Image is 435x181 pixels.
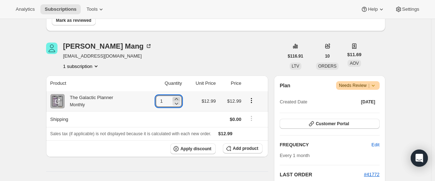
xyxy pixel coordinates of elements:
th: Quantity [142,75,184,91]
span: Customer Portal [316,121,349,127]
th: Unit Price [184,75,218,91]
span: Needs Review [339,82,377,89]
button: $116.91 [284,51,307,61]
span: $12.99 [218,131,232,136]
h2: LAST ORDER [280,171,364,178]
span: ORDERS [318,64,336,69]
span: Sales tax (if applicable) is not displayed because it is calculated with each new order. [50,131,211,136]
span: $116.91 [288,53,303,59]
span: Mark as reviewed [56,18,91,23]
span: Help [368,6,377,12]
span: $12.99 [227,98,241,104]
span: Marion Mang [46,43,57,54]
span: $12.99 [201,98,216,104]
span: | [368,83,369,88]
span: Add product [233,146,258,151]
button: [DATE] [357,97,380,107]
span: [EMAIL_ADDRESS][DOMAIN_NAME] [63,53,152,60]
button: Analytics [11,4,39,14]
th: Shipping [46,111,142,127]
th: Product [46,75,142,91]
span: LTV [292,64,299,69]
button: Shipping actions [246,114,257,122]
span: Apply discount [180,146,211,152]
span: Settings [402,6,419,12]
button: Mark as reviewed [52,15,96,25]
span: Subscriptions [45,6,76,12]
button: Add product [223,143,262,153]
a: #41772 [364,172,379,177]
button: Tools [82,4,109,14]
button: Customer Portal [280,119,379,129]
span: Created Date [280,98,307,106]
span: Analytics [16,6,35,12]
span: $11.69 [347,51,361,58]
div: [PERSON_NAME] Mang [63,43,152,50]
div: Open Intercom Messenger [411,150,428,167]
button: Subscriptions [40,4,81,14]
span: 10 [325,53,330,59]
button: Apply discount [170,143,216,154]
button: Product actions [63,63,100,70]
span: Edit [371,141,379,148]
span: Every 1 month [280,153,310,158]
h2: Plan [280,82,290,89]
button: Help [356,4,389,14]
button: 10 [321,51,334,61]
button: #41772 [364,171,379,178]
th: Price [218,75,244,91]
span: Tools [86,6,97,12]
div: The Galactic Planner [65,94,113,108]
span: $0.00 [230,117,241,122]
button: Edit [367,139,384,151]
span: [DATE] [361,99,375,105]
h2: FREQUENCY [280,141,371,148]
small: Monthly [70,102,85,107]
button: Settings [391,4,424,14]
span: AOV [350,61,359,66]
button: Product actions [246,97,257,104]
